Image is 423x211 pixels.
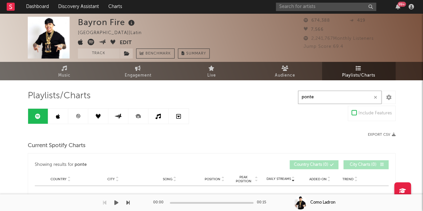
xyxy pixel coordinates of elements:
[358,109,392,117] div: Include Features
[78,17,136,28] div: Bayron Fire
[28,142,86,150] span: Current Spotify Charts
[304,44,343,49] span: Jump Score: 69.4
[368,133,396,137] button: Export CSV
[28,92,91,100] span: Playlists/Charts
[175,62,248,80] a: Live
[304,27,324,32] span: 7,566
[207,72,216,80] span: Live
[78,48,120,59] button: Track
[58,72,71,80] span: Music
[153,199,167,207] div: 00:00
[396,4,400,9] button: 99+
[186,52,206,56] span: Summary
[348,163,379,167] span: City Charts ( 0 )
[163,177,173,181] span: Song
[125,72,151,80] span: Engagement
[101,62,175,80] a: Engagement
[205,177,220,181] span: Position
[75,161,87,169] div: ponte
[35,160,212,169] div: Showing results for
[120,39,132,47] button: Edit
[349,18,365,23] span: 419
[275,72,295,80] span: Audience
[309,177,327,181] span: Added On
[290,160,338,169] button: Country Charts(0)
[276,3,376,11] input: Search for artists
[267,177,291,182] span: Daily Streams
[304,18,330,23] span: 674,388
[398,2,406,7] div: 99 +
[50,177,67,181] span: Country
[248,62,322,80] a: Audience
[294,163,328,167] span: Country Charts ( 0 )
[304,36,374,41] span: 2,241,767 Monthly Listeners
[78,29,149,37] div: [GEOGRAPHIC_DATA] | Latin
[257,199,270,207] div: 00:15
[342,177,353,181] span: Trend
[107,177,115,181] span: City
[136,48,175,59] a: Benchmark
[322,62,396,80] a: Playlists/Charts
[343,160,389,169] button: City Charts(0)
[145,50,171,58] span: Benchmark
[178,48,210,59] button: Summary
[310,200,335,206] div: Como Ladron
[233,175,254,183] span: Peak Position
[28,62,101,80] a: Music
[342,72,375,80] span: Playlists/Charts
[298,91,382,104] input: Search Playlists/Charts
